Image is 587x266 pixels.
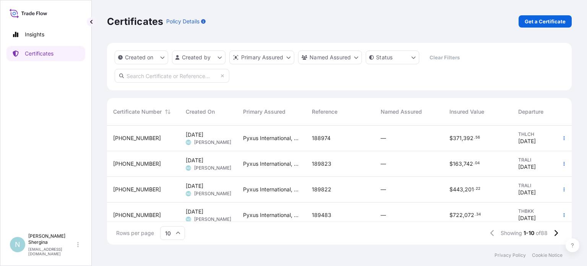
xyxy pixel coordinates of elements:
button: distributor Filter options [229,51,294,64]
p: Created on [125,54,154,61]
span: $ [449,187,453,192]
span: [DATE] [518,189,536,196]
span: THLCH [518,131,563,137]
span: — [381,134,386,142]
a: Insights [6,27,85,42]
span: Insured Value [449,108,484,116]
span: 163 [453,161,462,166]
span: [PERSON_NAME] [194,216,231,222]
span: [PHONE_NUMBER] [113,186,161,193]
span: TRALI [518,157,563,163]
p: Named Assured [310,54,351,61]
span: Certificate Number [113,108,162,116]
span: 443 [453,187,463,192]
p: Certificates [107,15,163,28]
span: Pyxus International, Inc. [243,134,300,142]
span: THBKK [518,208,563,214]
span: Departure [518,108,543,116]
span: NS [186,139,191,146]
span: , [463,187,465,192]
span: 189823 [312,160,331,168]
span: 04 [475,162,480,165]
span: of 88 [536,229,548,237]
span: 742 [464,161,473,166]
span: [PHONE_NUMBER] [113,160,161,168]
span: — [381,186,386,193]
p: Clear Filters [430,54,460,61]
span: NS [186,215,191,223]
span: $ [449,161,453,166]
span: Pyxus International, Inc. [243,211,300,219]
span: [PERSON_NAME] [194,165,231,171]
span: Rows per page [116,229,154,237]
span: 1-10 [524,229,534,237]
button: Sort [163,107,172,116]
span: 722 [453,212,463,218]
p: Created by [182,54,211,61]
span: 22 [476,188,480,190]
span: , [462,161,464,166]
span: [DATE] [518,137,536,145]
span: Created On [186,108,215,116]
span: — [381,211,386,219]
span: 371 [453,135,462,141]
span: [DATE] [186,182,203,190]
a: Privacy Policy [495,252,526,258]
span: Named Assured [381,108,422,116]
span: 201 [465,187,474,192]
span: [DATE] [186,131,203,139]
span: [PERSON_NAME] [194,139,231,145]
span: Pyxus International, Inc. [243,186,300,193]
span: 188974 [312,134,331,142]
p: [EMAIL_ADDRESS][DOMAIN_NAME] [28,247,76,256]
span: [DATE] [186,208,203,215]
span: , [463,212,464,218]
span: $ [449,212,453,218]
p: [PERSON_NAME] Shergina [28,233,76,245]
a: Cookie Notice [532,252,563,258]
span: [PERSON_NAME] [194,191,231,197]
span: NS [186,164,191,172]
p: Primary Assured [241,54,283,61]
button: Clear Filters [423,51,466,64]
span: N [15,241,20,248]
span: NS [186,190,191,197]
span: 56 [475,136,480,139]
button: createdOn Filter options [115,51,168,64]
span: [DATE] [518,163,536,171]
span: Reference [312,108,337,116]
span: 392 [463,135,473,141]
p: Insights [25,31,44,38]
span: $ [449,135,453,141]
span: 189822 [312,186,331,193]
p: Policy Details [166,18,199,25]
button: cargoOwner Filter options [298,51,362,64]
span: . [474,188,475,190]
span: 189483 [312,211,331,219]
button: certificateStatus Filter options [366,51,419,64]
span: TRALI [518,183,563,189]
span: [PHONE_NUMBER] [113,134,161,142]
span: Primary Assured [243,108,285,116]
span: [DATE] [186,157,203,164]
span: — [381,160,386,168]
span: . [473,162,475,165]
span: , [462,135,463,141]
p: Get a Certificate [525,18,566,25]
a: Certificates [6,46,85,61]
span: Pyxus International, Inc. [243,160,300,168]
span: 072 [464,212,474,218]
p: Status [376,54,392,61]
a: Get a Certificate [519,15,572,28]
input: Search Certificate or Reference... [115,69,229,83]
span: . [474,136,475,139]
button: createdBy Filter options [172,51,225,64]
span: . [475,213,476,216]
span: [DATE] [518,214,536,222]
span: 34 [476,213,481,216]
span: Showing [501,229,522,237]
span: [PHONE_NUMBER] [113,211,161,219]
p: Certificates [25,50,54,57]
